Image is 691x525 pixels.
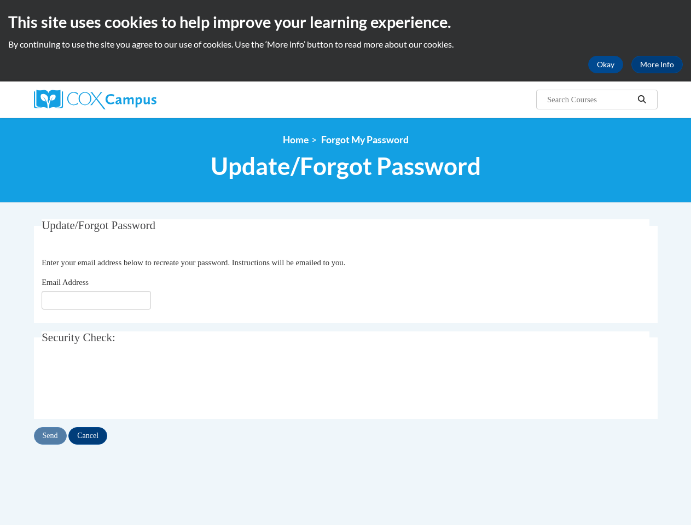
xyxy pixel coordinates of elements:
span: Forgot My Password [321,134,409,145]
input: Cancel [68,427,107,445]
input: Email [42,291,151,310]
p: By continuing to use the site you agree to our use of cookies. Use the ‘More info’ button to read... [8,38,683,50]
a: Cox Campus [34,90,231,109]
span: Security Check: [42,331,115,344]
a: More Info [631,56,683,73]
iframe: reCAPTCHA [42,363,208,405]
a: Home [283,134,309,145]
button: Search [634,93,650,106]
input: Search Courses [546,93,634,106]
span: Enter your email address below to recreate your password. Instructions will be emailed to you. [42,258,345,267]
span: Update/Forgot Password [42,219,155,232]
button: Okay [588,56,623,73]
img: Cox Campus [34,90,156,109]
h2: This site uses cookies to help improve your learning experience. [8,11,683,33]
span: Update/Forgot Password [211,151,481,180]
span: Email Address [42,278,89,287]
